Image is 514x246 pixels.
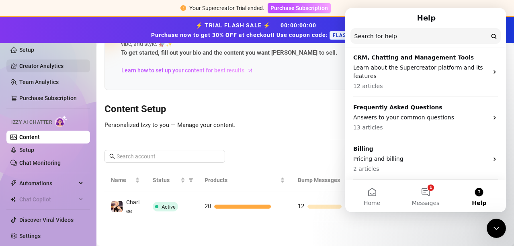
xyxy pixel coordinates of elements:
[187,174,195,186] span: filter
[121,66,244,75] span: Learn how to set up your content for best results
[55,115,68,127] img: AI Chatter
[121,31,362,58] div: [PERSON_NAME] is your AI chat assistant, customized to sound just like you, with your persona, vi...
[268,3,331,13] button: Purchase Subscription
[487,219,506,238] iframe: Intercom live chat
[19,233,41,239] a: Settings
[104,121,235,129] span: Personalized Izzy to you — Manage your content.
[205,203,211,210] span: 20
[291,169,385,191] th: Bump Messages
[19,160,61,166] a: Chat Monitoring
[345,8,506,212] iframe: Intercom live chat
[109,154,115,159] span: search
[117,152,214,161] input: Search account
[19,134,40,140] a: Content
[151,32,330,38] strong: Purchase now to get 30% OFF at checkout! Use coupon code:
[162,204,176,210] span: Active
[19,147,34,153] a: Setup
[19,217,74,223] a: Discover Viral Videos
[281,22,316,29] span: 00 : 00 : 00 : 00
[126,199,139,214] span: Charlee
[111,201,123,212] img: Charlee
[121,64,260,77] a: Learn how to set up your content for best results
[10,197,16,202] img: Chat Copilot
[298,176,372,184] span: Bump Messages
[153,176,179,184] span: Status
[111,176,133,184] span: Name
[146,169,198,191] th: Status
[188,178,193,182] span: filter
[19,47,34,53] a: Setup
[330,31,360,40] span: FLASH30
[11,119,52,126] span: Izzy AI Chatter
[198,169,291,191] th: Products
[104,169,146,191] th: Name
[205,176,279,184] span: Products
[19,95,77,101] a: Purchase Subscription
[19,59,84,72] a: Creator Analytics
[268,5,331,11] a: Purchase Subscription
[121,49,337,56] strong: To get started, fill out your bio and the content you want [PERSON_NAME] to sell.
[151,22,363,38] strong: ⚡ TRIAL FLASH SALE ⚡
[19,79,59,85] a: Team Analytics
[19,193,76,206] span: Chat Copilot
[270,5,328,11] span: Purchase Subscription
[298,203,304,210] span: 12
[180,5,186,11] span: exclamation-circle
[189,5,264,11] span: Your Supercreator Trial ended.
[19,177,76,190] span: Automations
[246,66,254,74] span: arrow-right
[10,180,17,187] span: thunderbolt
[104,103,506,116] h3: Content Setup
